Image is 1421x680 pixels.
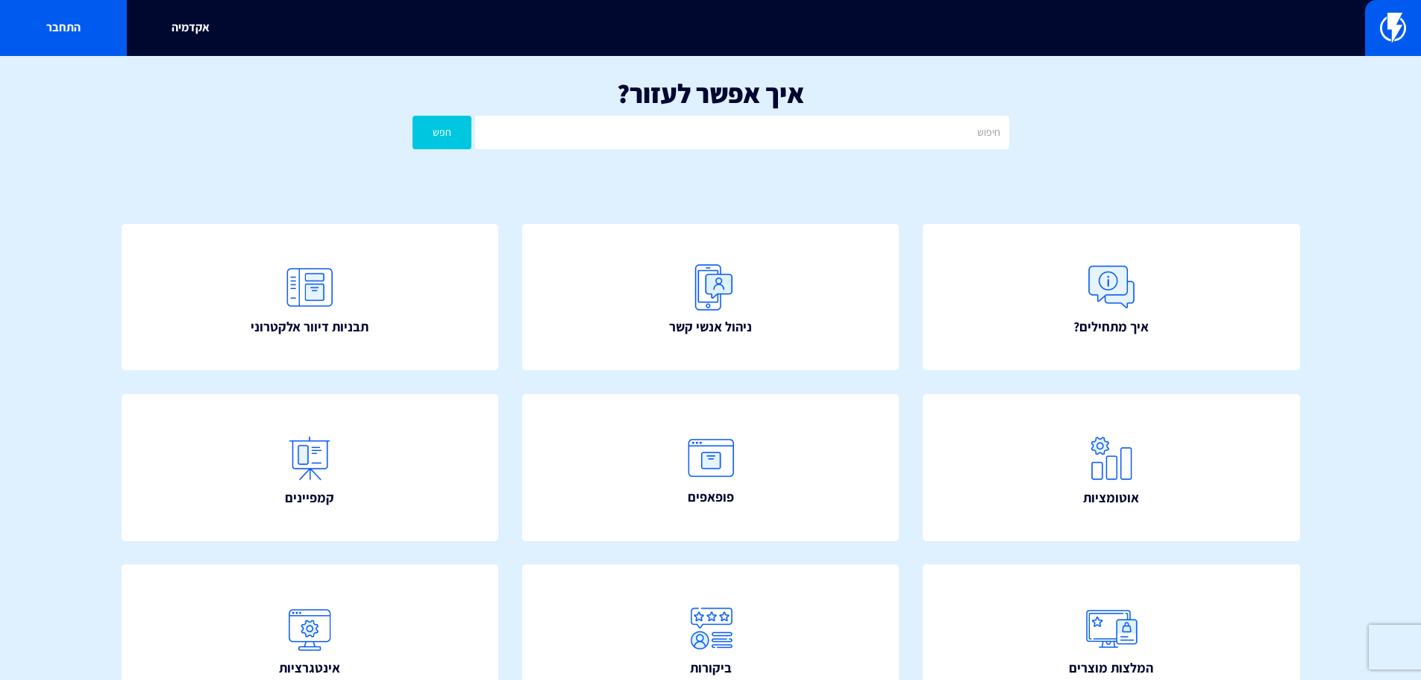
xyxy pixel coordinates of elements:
[690,658,732,678] span: ביקורות
[688,487,734,507] span: פופאפים
[122,394,499,541] a: קמפיינים
[251,317,368,337] span: תבניות דיוור אלקטרוני
[413,116,472,149] button: חפש
[475,116,1008,149] input: חיפוש
[669,317,752,337] span: ניהול אנשי קשר
[279,658,340,678] span: אינטגרציות
[522,394,900,541] a: פופאפים
[1069,658,1153,678] span: המלצות מוצרים
[375,11,1047,46] input: חיפוש מהיר...
[1083,488,1139,508] span: אוטומציות
[923,394,1300,541] a: אוטומציות
[285,488,334,508] span: קמפיינים
[1073,317,1149,337] span: איך מתחילים?
[22,78,1399,108] h1: איך אפשר לעזור?
[122,224,499,371] a: תבניות דיוור אלקטרוני
[522,224,900,371] a: ניהול אנשי קשר
[923,224,1300,371] a: איך מתחילים?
